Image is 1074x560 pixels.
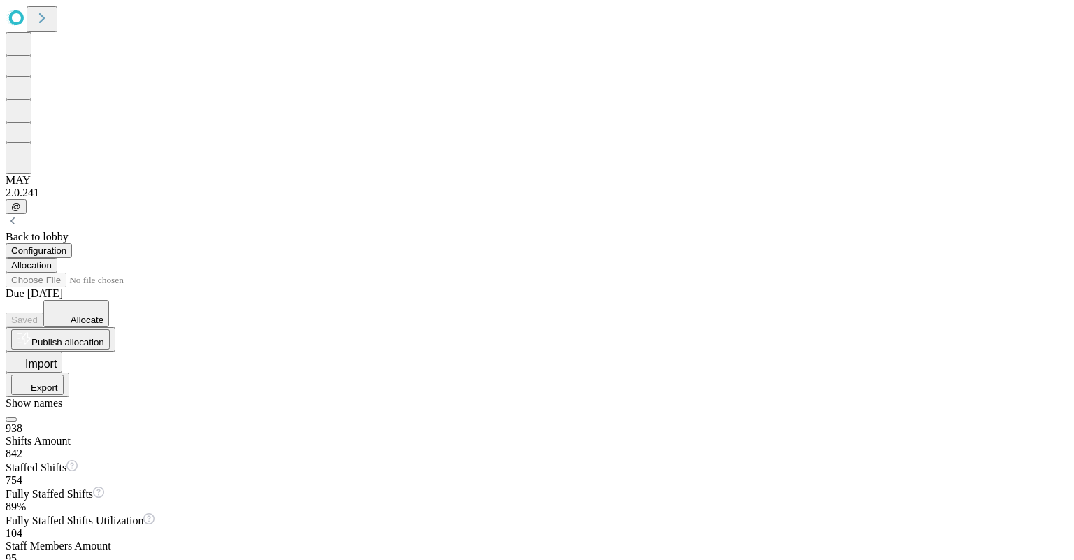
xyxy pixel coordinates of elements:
[6,474,1068,487] div: 754
[71,315,103,325] span: Allocate
[25,358,57,370] span: Import
[6,327,115,352] button: Publish allocation
[6,515,143,526] span: Fully Staffed Shifts Utilization
[6,287,63,299] span: Due [DATE]
[6,313,43,327] button: Saved
[6,527,1068,540] div: 104
[6,258,57,273] button: Allocation
[6,187,1068,199] div: 2.0.241
[6,231,1068,243] div: Back to lobby
[6,501,1068,513] div: 89%
[6,435,71,447] span: Shifts Amount
[6,174,1068,187] div: MAY
[6,461,66,473] span: Staffed Shifts
[6,540,111,552] span: Staff Members Amount
[6,422,1068,435] div: 938
[6,488,93,500] span: Fully Staffed Shifts
[6,373,69,397] button: Export
[11,375,64,395] button: Export
[11,201,21,212] span: @
[11,329,110,350] button: Publish allocation
[6,352,62,373] button: Import
[6,397,62,409] span: Show names
[43,300,109,327] button: Allocate
[6,447,1068,460] div: 842
[11,315,38,325] span: Saved
[6,199,27,214] button: @
[6,243,72,258] button: Configuration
